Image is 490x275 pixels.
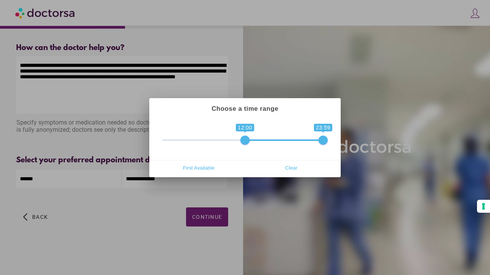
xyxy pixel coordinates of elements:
[155,162,243,174] span: First Available
[314,124,332,131] span: 23:59
[245,162,338,174] button: Clear
[477,200,490,213] button: Your consent preferences for tracking technologies
[212,105,279,112] strong: Choose a time range
[152,162,245,174] button: First Available
[247,162,335,174] span: Clear
[236,124,254,131] span: 12:00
